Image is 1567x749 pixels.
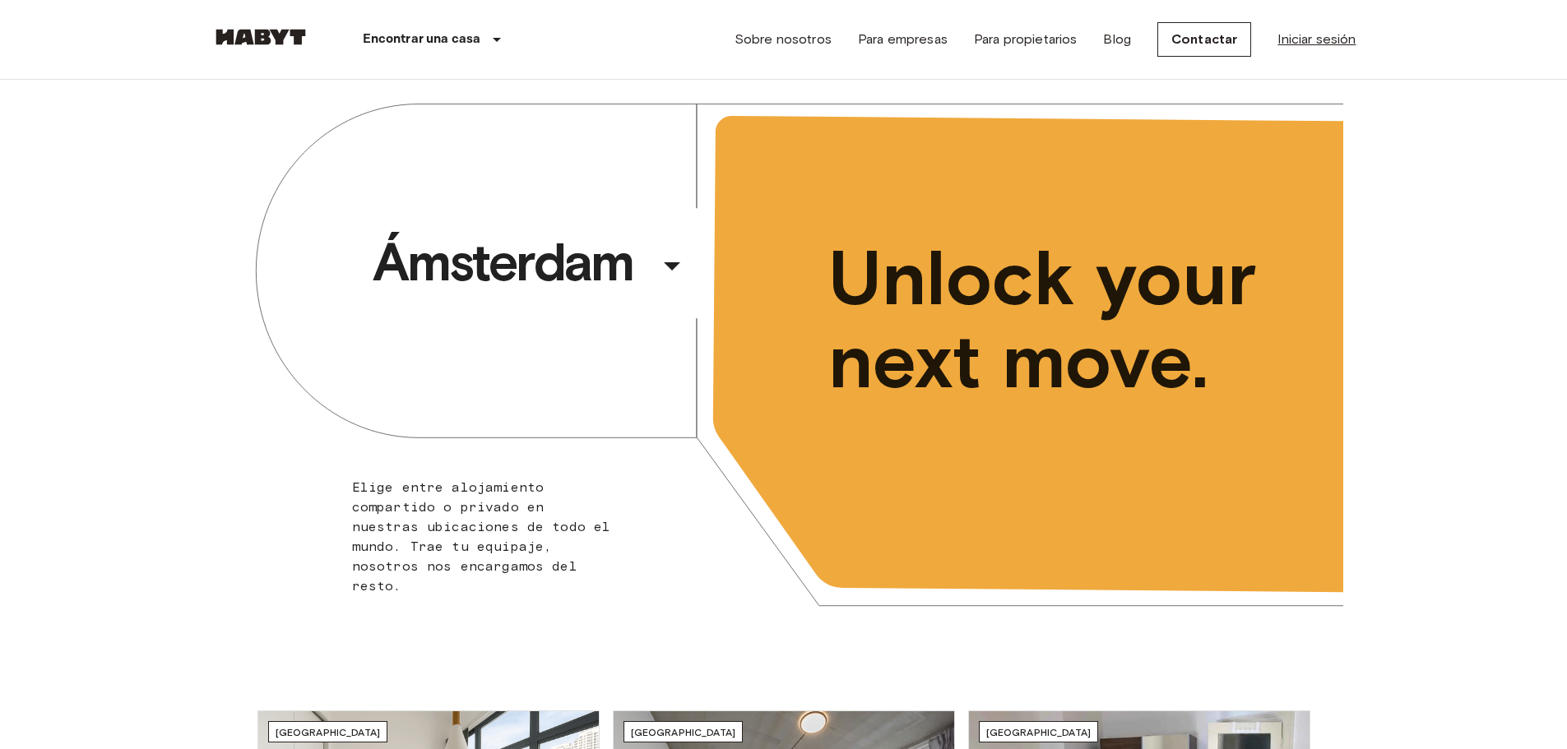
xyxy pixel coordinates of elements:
[1277,30,1356,49] a: Iniciar sesión
[828,237,1276,403] span: Unlock your next move.
[1103,30,1131,49] a: Blog
[858,30,948,49] a: Para empresas
[974,30,1078,49] a: Para propietarios
[1157,22,1251,57] a: Contactar
[373,229,652,295] span: Ámsterdam
[352,479,611,594] span: Elige entre alojamiento compartido o privado en nuestras ubicaciones de todo el mundo. Trae tu eq...
[211,29,310,45] img: Habyt
[631,726,736,738] span: [GEOGRAPHIC_DATA]
[366,224,698,300] button: Ámsterdam
[735,30,832,49] a: Sobre nosotros
[363,30,481,49] p: Encontrar una casa
[986,726,1092,738] span: [GEOGRAPHIC_DATA]
[276,726,381,738] span: [GEOGRAPHIC_DATA]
